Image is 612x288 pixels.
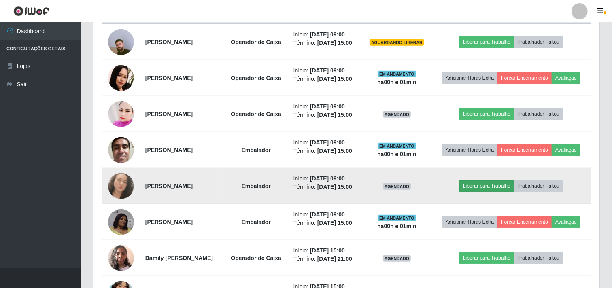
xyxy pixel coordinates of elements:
img: 1755803495461.jpeg [108,99,134,129]
img: 1606512880080.jpeg [108,133,134,167]
button: Liberar para Trabalho [459,180,514,192]
button: Avaliação [552,216,580,228]
li: Início: [293,174,357,183]
button: Adicionar Horas Extra [442,144,497,156]
img: 1756498366711.jpeg [108,19,134,65]
time: [DATE] 15:00 [317,40,352,46]
strong: Operador de Caixa [231,39,281,45]
strong: Damily [PERSON_NAME] [145,255,213,261]
time: [DATE] 15:00 [317,184,352,190]
time: [DATE] 09:00 [310,31,345,38]
strong: [PERSON_NAME] [145,39,193,45]
button: Forçar Encerramento [497,144,552,156]
button: Trabalhador Faltou [514,108,563,120]
button: Liberar para Trabalho [459,36,514,48]
li: Término: [293,39,357,47]
span: AGUARDANDO LIBERAR [370,39,424,46]
strong: há 00 h e 01 min [377,151,416,157]
button: Avaliação [552,144,580,156]
li: Início: [293,66,357,75]
span: AGENDADO [383,183,411,190]
button: Trabalhador Faltou [514,180,563,192]
img: 1755965630381.jpeg [108,209,134,235]
li: Término: [293,255,357,263]
button: Adicionar Horas Extra [442,216,497,228]
span: AGENDADO [383,111,411,118]
strong: [PERSON_NAME] [145,219,193,225]
img: 1754776232793.jpeg [108,173,134,199]
button: Avaliação [552,72,580,84]
strong: Operador de Caixa [231,75,281,81]
button: Trabalhador Faltou [514,252,563,264]
img: CoreUI Logo [13,6,49,16]
span: AGENDADO [383,255,411,262]
time: [DATE] 21:00 [317,256,352,262]
li: Término: [293,147,357,155]
button: Forçar Encerramento [497,72,552,84]
strong: [PERSON_NAME] [145,147,193,153]
img: 1753885080461.jpeg [108,65,134,91]
li: Término: [293,219,357,227]
strong: Embalador [242,183,271,189]
span: EM ANDAMENTO [378,215,416,221]
li: Término: [293,75,357,83]
strong: Operador de Caixa [231,111,281,117]
time: [DATE] 15:00 [317,148,352,154]
strong: [PERSON_NAME] [145,183,193,189]
time: [DATE] 09:00 [310,139,345,146]
strong: Operador de Caixa [231,255,281,261]
time: [DATE] 09:00 [310,175,345,182]
strong: há 00 h e 01 min [377,223,416,229]
strong: [PERSON_NAME] [145,75,193,81]
li: Início: [293,138,357,147]
img: 1667492486696.jpeg [108,241,134,275]
strong: Embalador [242,219,271,225]
li: Início: [293,102,357,111]
li: Término: [293,111,357,119]
button: Trabalhador Faltou [514,36,563,48]
button: Forçar Encerramento [497,216,552,228]
strong: Embalador [242,147,271,153]
time: [DATE] 15:00 [310,247,345,254]
time: [DATE] 15:00 [317,220,352,226]
span: EM ANDAMENTO [378,143,416,149]
time: [DATE] 09:00 [310,67,345,74]
time: [DATE] 09:00 [310,103,345,110]
li: Término: [293,183,357,191]
time: [DATE] 15:00 [317,112,352,118]
li: Início: [293,30,357,39]
li: Início: [293,246,357,255]
button: Adicionar Horas Extra [442,72,497,84]
time: [DATE] 09:00 [310,211,345,218]
button: Liberar para Trabalho [459,252,514,264]
strong: [PERSON_NAME] [145,111,193,117]
strong: há 00 h e 01 min [377,79,416,85]
button: Liberar para Trabalho [459,108,514,120]
span: EM ANDAMENTO [378,71,416,77]
li: Início: [293,210,357,219]
time: [DATE] 15:00 [317,76,352,82]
